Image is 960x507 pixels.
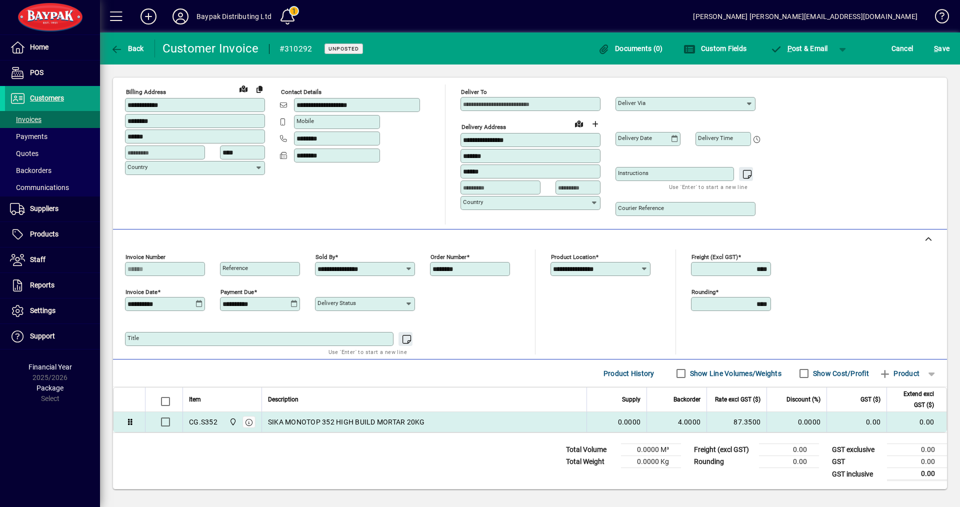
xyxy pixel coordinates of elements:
span: Discount (%) [786,394,820,405]
mat-label: Country [127,163,147,170]
span: Suppliers [30,204,58,212]
td: 0.00 [887,456,947,468]
a: Quotes [5,145,100,162]
td: Total Volume [561,444,621,456]
mat-label: Payment due [220,288,254,295]
td: 0.00 [826,412,886,432]
span: P [787,44,792,52]
mat-label: Delivery status [317,299,356,306]
span: SIKA MONOTOP 352 HIGH BUILD MORTAR 20KG [268,417,425,427]
div: CG.S352 [189,417,217,427]
a: Payments [5,128,100,145]
span: Supply [622,394,640,405]
span: Package [36,384,63,392]
mat-hint: Use 'Enter' to start a new line [669,181,747,192]
button: Post & Email [765,39,833,57]
a: Products [5,222,100,247]
button: Product History [599,364,658,382]
span: Invoices [10,115,41,123]
button: Back [108,39,146,57]
td: Freight (excl GST) [689,444,759,456]
mat-label: Rounding [691,288,715,295]
div: #310292 [279,41,312,57]
a: View on map [235,80,251,96]
a: Support [5,324,100,349]
span: Payments [10,132,47,140]
a: Invoices [5,111,100,128]
a: Home [5,35,100,60]
mat-label: Product location [551,253,595,260]
span: Description [268,394,298,405]
span: Extend excl GST ($) [893,388,934,410]
a: Communications [5,179,100,196]
span: POS [30,68,43,76]
span: Backorder [673,394,700,405]
td: 0.00 [759,456,819,468]
mat-label: Courier Reference [618,204,664,211]
span: Documents (0) [598,44,663,52]
div: Baypak Distributing Ltd [196,8,271,24]
span: Custom Fields [683,44,746,52]
a: Settings [5,298,100,323]
a: View on map [571,115,587,131]
span: Backorders [10,166,51,174]
mat-label: Invoice date [125,288,157,295]
span: Quotes [10,149,38,157]
span: Settings [30,306,55,314]
app-page-header-button: Back [100,39,155,57]
span: GST ($) [860,394,880,405]
mat-label: Invoice number [125,253,165,260]
span: Home [30,43,48,51]
div: [PERSON_NAME] [PERSON_NAME][EMAIL_ADDRESS][DOMAIN_NAME] [693,8,917,24]
button: Product [874,364,924,382]
button: Cancel [889,39,916,57]
mat-label: Freight (excl GST) [691,253,738,260]
td: 0.00 [886,412,946,432]
td: 0.00 [887,444,947,456]
mat-label: Instructions [618,169,648,176]
td: GST exclusive [827,444,887,456]
span: Customers [30,94,64,102]
span: Products [30,230,58,238]
button: Choose address [587,116,603,132]
span: S [934,44,938,52]
mat-label: Reference [222,264,248,271]
mat-label: Order number [430,253,466,260]
mat-label: Mobile [296,117,314,124]
a: Staff [5,247,100,272]
label: Show Line Volumes/Weights [688,368,781,378]
td: GST inclusive [827,468,887,480]
td: 0.00 [759,444,819,456]
div: 87.3500 [713,417,760,427]
td: 0.00 [887,468,947,480]
a: Backorders [5,162,100,179]
button: Copy to Delivery address [251,81,267,97]
td: GST [827,456,887,468]
td: Rounding [689,456,759,468]
span: Cancel [891,40,913,56]
span: Unposted [328,45,359,52]
mat-label: Delivery date [618,134,652,141]
mat-hint: Use 'Enter' to start a new line [328,346,407,357]
button: Save [931,39,952,57]
mat-label: Sold by [315,253,335,260]
span: Financial Year [28,363,72,371]
td: 0.0000 M³ [621,444,681,456]
mat-label: Deliver To [461,88,487,95]
td: 0.0000 Kg [621,456,681,468]
label: Show Cost/Profit [811,368,869,378]
span: 4.0000 [678,417,701,427]
button: Documents (0) [595,39,665,57]
span: Product [879,365,919,381]
span: 0.0000 [618,417,641,427]
span: ost & Email [770,44,828,52]
a: Reports [5,273,100,298]
td: 0.0000 [766,412,826,432]
span: ave [934,40,949,56]
span: Staff [30,255,45,263]
a: Knowledge Base [927,2,947,34]
span: Rate excl GST ($) [715,394,760,405]
a: Suppliers [5,196,100,221]
span: Communications [10,183,69,191]
a: POS [5,60,100,85]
